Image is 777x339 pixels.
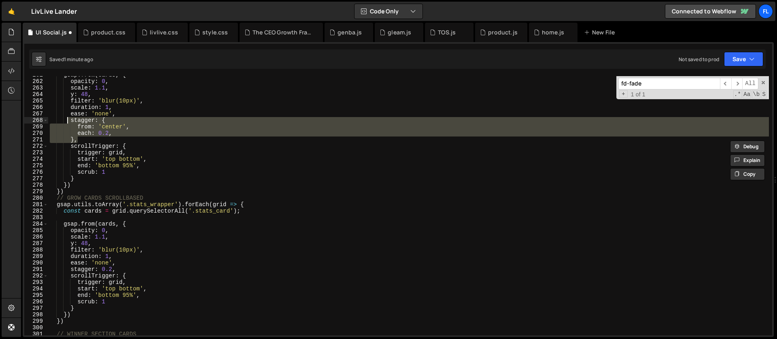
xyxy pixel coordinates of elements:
[31,6,77,16] div: LivLive Lander
[438,28,456,36] div: TOS.js
[24,130,48,136] div: 270
[24,260,48,266] div: 290
[150,28,178,36] div: livlive.css
[49,56,93,63] div: Saved
[24,208,48,214] div: 282
[24,298,48,305] div: 296
[752,90,760,98] span: Whole Word Search
[388,28,411,36] div: gleam.js
[24,104,48,111] div: 266
[24,311,48,318] div: 298
[488,28,518,36] div: product.js
[758,4,773,19] a: Fl
[24,78,48,85] div: 262
[24,305,48,311] div: 297
[24,234,48,240] div: 286
[584,28,618,36] div: New File
[628,91,649,98] span: 1 of 1
[24,221,48,227] div: 284
[338,28,362,36] div: genba.js
[619,90,628,98] span: Toggle Replace mode
[742,78,758,90] span: Alt-Enter
[24,117,48,124] div: 268
[24,253,48,260] div: 289
[24,266,48,273] div: 291
[730,168,765,180] button: Copy
[24,195,48,201] div: 280
[253,28,313,36] div: The CEO Growth Framework.js
[24,273,48,279] div: 292
[720,78,731,90] span: ​
[202,28,228,36] div: style.css
[730,141,765,153] button: Debug
[24,91,48,98] div: 264
[24,175,48,182] div: 277
[24,240,48,247] div: 287
[761,90,766,98] span: Search In Selection
[743,90,751,98] span: CaseSensitive Search
[24,286,48,292] div: 294
[679,56,719,63] div: Not saved to prod
[730,154,765,166] button: Explain
[542,28,564,36] div: home.js
[24,247,48,253] div: 288
[2,2,21,21] a: 🤙
[24,331,48,337] div: 301
[731,78,743,90] span: ​
[724,52,763,66] button: Save
[24,156,48,162] div: 274
[24,188,48,195] div: 279
[24,318,48,324] div: 299
[64,56,93,63] div: 1 minute ago
[24,162,48,169] div: 275
[24,182,48,188] div: 278
[36,28,67,36] div: UI Social.js
[24,292,48,298] div: 295
[24,136,48,143] div: 271
[733,90,742,98] span: RegExp Search
[24,201,48,208] div: 281
[24,324,48,331] div: 300
[24,149,48,156] div: 273
[24,279,48,286] div: 293
[91,28,125,36] div: product.css
[618,78,720,90] input: Search for
[24,111,48,117] div: 267
[24,85,48,91] div: 263
[355,4,422,19] button: Code Only
[24,227,48,234] div: 285
[24,124,48,130] div: 269
[665,4,756,19] a: Connected to Webflow
[24,98,48,104] div: 265
[24,214,48,221] div: 283
[24,143,48,149] div: 272
[24,169,48,175] div: 276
